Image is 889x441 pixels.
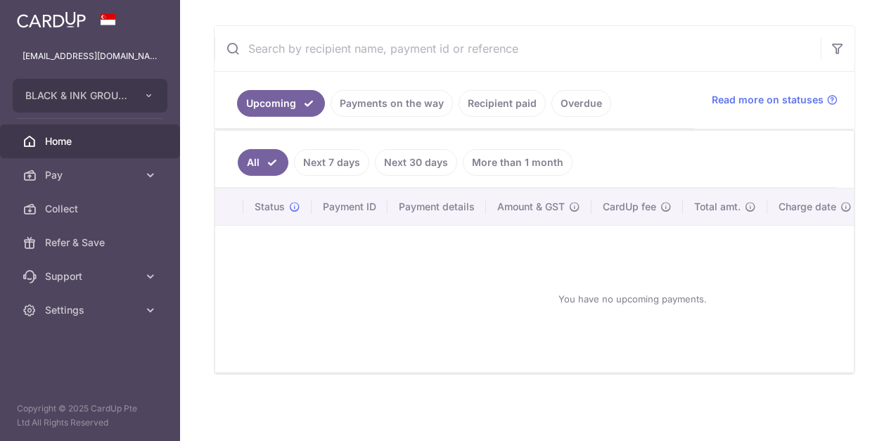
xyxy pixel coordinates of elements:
[238,149,288,176] a: All
[32,10,60,23] span: Help
[45,236,138,250] span: Refer & Save
[375,149,457,176] a: Next 30 days
[17,11,86,28] img: CardUp
[463,149,573,176] a: More than 1 month
[215,26,821,71] input: Search by recipient name, payment id or reference
[459,90,546,117] a: Recipient paid
[25,89,129,103] span: BLACK & INK GROUP PTE. LTD
[603,200,656,214] span: CardUp fee
[331,90,453,117] a: Payments on the way
[712,93,838,107] a: Read more on statuses
[712,93,824,107] span: Read more on statuses
[497,200,565,214] span: Amount & GST
[294,149,369,176] a: Next 7 days
[13,79,167,113] button: BLACK & INK GROUP PTE. LTD
[23,49,158,63] p: [EMAIL_ADDRESS][DOMAIN_NAME]
[45,202,138,216] span: Collect
[45,269,138,283] span: Support
[255,200,285,214] span: Status
[45,168,138,182] span: Pay
[45,303,138,317] span: Settings
[45,134,138,148] span: Home
[388,188,486,225] th: Payment details
[694,200,741,214] span: Total amt.
[779,200,836,214] span: Charge date
[237,90,325,117] a: Upcoming
[551,90,611,117] a: Overdue
[312,188,388,225] th: Payment ID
